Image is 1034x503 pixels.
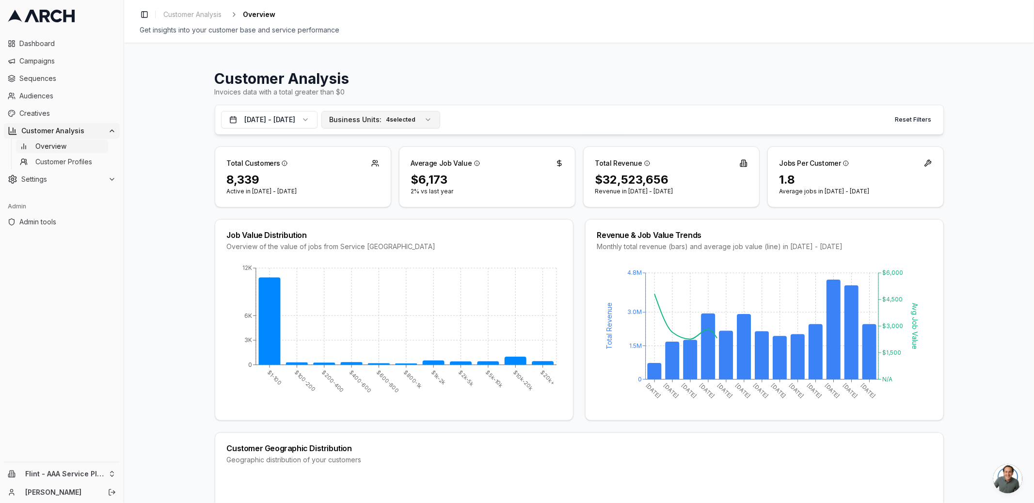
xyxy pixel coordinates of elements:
tspan: $1,500 [882,349,901,356]
tspan: [DATE] [859,382,876,399]
span: Sequences [19,74,116,83]
tspan: [DATE] [734,382,751,399]
tspan: $10k-20k [511,369,534,392]
div: Jobs Per Customer [779,158,849,168]
tspan: $800-1k [402,369,423,390]
div: Job Value Distribution [227,231,561,239]
tspan: [DATE] [752,382,769,399]
p: Revenue in [DATE] - [DATE] [595,188,748,195]
tspan: $1-100 [266,369,283,387]
tspan: $600-800 [375,369,400,394]
div: Overview of the value of jobs from Service [GEOGRAPHIC_DATA] [227,242,561,251]
span: Admin tools [19,217,116,227]
tspan: [DATE] [770,382,787,399]
span: Business Units: [330,115,382,125]
p: Average jobs in [DATE] - [DATE] [779,188,932,195]
tspan: 3.0M [627,309,641,316]
p: 2% vs last year [411,188,563,195]
div: $32,523,656 [595,172,748,188]
a: Overview [16,140,108,153]
tspan: [DATE] [680,382,698,399]
a: Audiences [4,88,120,104]
tspan: $5k-10k [484,369,505,390]
a: Admin tools [4,214,120,230]
tspan: $400-600 [348,369,373,394]
tspan: [DATE] [644,382,662,399]
tspan: 0 [637,376,641,383]
div: Total Customers [227,158,288,168]
button: Flint - AAA Service Plumbing [4,466,120,482]
span: Settings [21,174,104,184]
div: Invoices data with a total greater than $0 [215,87,944,97]
a: Customer Profiles [16,155,108,169]
div: 8,339 [227,172,379,188]
button: [DATE] - [DATE] [221,111,318,128]
tspan: 0 [248,361,252,368]
span: Audiences [19,91,116,101]
span: Customer Analysis [21,126,104,136]
div: Geographic distribution of your customers [227,455,932,465]
tspan: Total Revenue [604,303,613,350]
span: Dashboard [19,39,116,48]
div: 4 selected [384,114,418,125]
button: Reset Filters [890,112,938,127]
tspan: [DATE] [842,382,859,399]
tspan: 12K [242,264,252,271]
div: Get insights into your customer base and service performance [140,25,1018,35]
tspan: [DATE] [806,382,823,399]
tspan: $4,500 [882,296,903,303]
a: Creatives [4,106,120,121]
tspan: [DATE] [662,382,680,399]
button: Business Units:4selected [321,111,440,128]
a: Sequences [4,71,120,86]
tspan: $2k-5k [457,369,476,388]
a: [PERSON_NAME] [25,487,97,497]
span: Overview [35,141,66,151]
tspan: 4.8M [627,269,641,276]
button: Log out [105,486,119,499]
tspan: [DATE] [824,382,841,399]
div: Open chat [993,464,1022,493]
tspan: 1.5M [629,342,641,349]
tspan: $200-400 [320,369,346,394]
tspan: [DATE] [788,382,805,399]
span: Customer Profiles [35,157,92,167]
div: Total Revenue [595,158,650,168]
h1: Customer Analysis [215,70,944,87]
div: Monthly total revenue (bars) and average job value (line) in [DATE] - [DATE] [597,242,932,251]
button: Customer Analysis [4,123,120,139]
div: $6,173 [411,172,563,188]
tspan: [DATE] [716,382,733,399]
a: Campaigns [4,53,120,69]
span: Overview [243,10,275,19]
tspan: $100-200 [293,369,317,393]
div: Admin [4,199,120,214]
div: Average Job Value [411,158,480,168]
tspan: $20k+ [539,369,556,386]
tspan: $6,000 [882,269,903,276]
div: Customer Geographic Distribution [227,444,932,452]
button: Settings [4,172,120,187]
tspan: N/A [882,376,892,383]
tspan: $1k-2k [430,369,447,387]
tspan: 3K [244,336,252,344]
a: Dashboard [4,36,120,51]
tspan: Avg Job Value [911,303,919,349]
tspan: 6K [244,312,252,319]
tspan: [DATE] [698,382,716,399]
div: 1.8 [779,172,932,188]
span: Creatives [19,109,116,118]
p: Active in [DATE] - [DATE] [227,188,379,195]
span: Campaigns [19,56,116,66]
span: Flint - AAA Service Plumbing [25,470,104,478]
a: Customer Analysis [159,8,225,21]
span: Customer Analysis [163,10,222,19]
tspan: $3,000 [882,322,903,330]
div: Revenue & Job Value Trends [597,231,932,239]
nav: breadcrumb [159,8,275,21]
